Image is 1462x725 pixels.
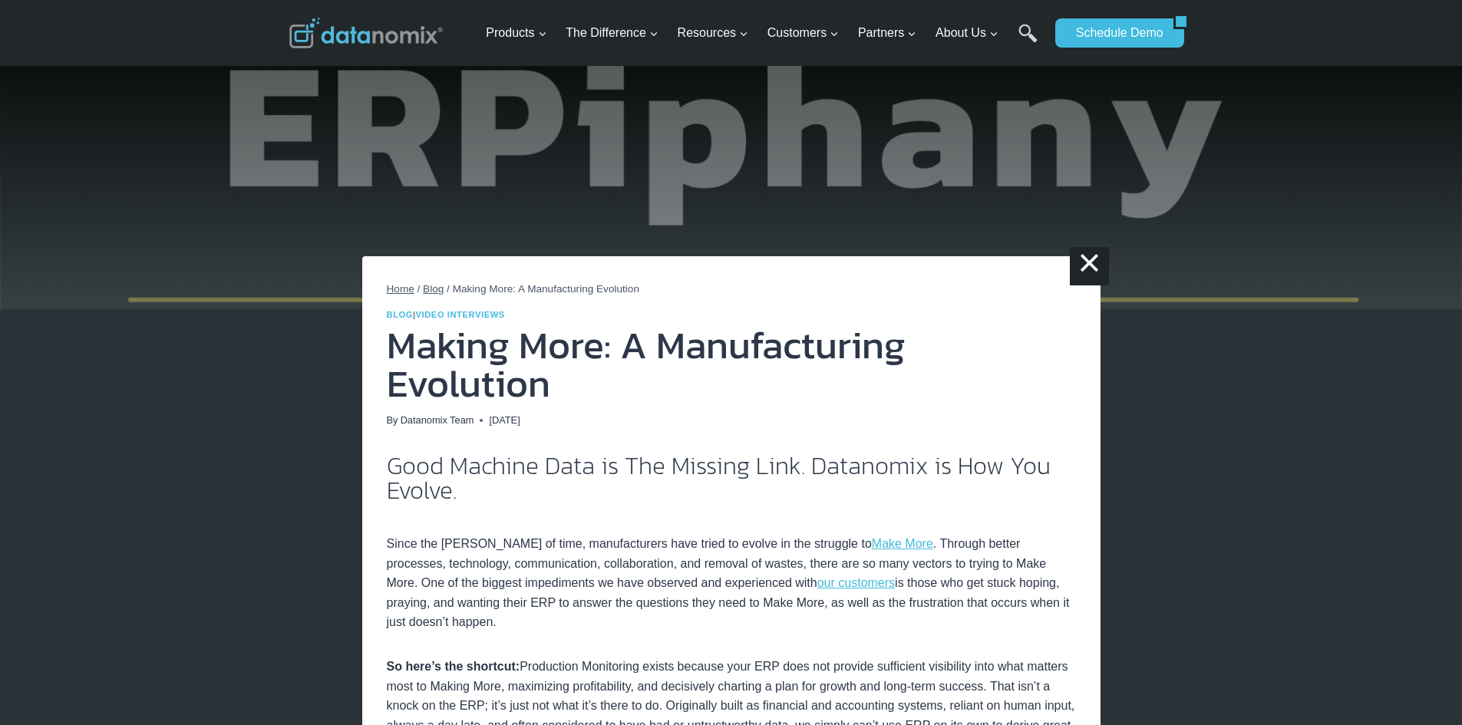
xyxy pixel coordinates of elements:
a: Search [1018,24,1038,58]
a: Make More [872,537,933,550]
strong: So here’s the shortcut: [387,660,520,673]
span: | [387,310,505,319]
span: Products [486,23,546,43]
a: Home [387,283,414,295]
a: Blog [387,310,414,319]
span: Making More: A Manufacturing Evolution [453,283,639,295]
nav: Breadcrumbs [387,281,1076,298]
span: The Difference [566,23,658,43]
a: Schedule Demo [1055,18,1173,48]
nav: Primary Navigation [480,8,1048,58]
a: Blog [423,283,444,295]
span: / [417,283,421,295]
time: [DATE] [489,413,520,428]
img: Datanomix [289,18,443,48]
h1: Making More: A Manufacturing Evolution [387,326,1076,403]
span: By [387,413,398,428]
a: Video Interviews [416,310,505,319]
span: Customers [767,23,839,43]
a: × [1070,247,1108,285]
span: Partners [858,23,916,43]
span: / [447,283,450,295]
span: About Us [936,23,998,43]
a: our customers [817,576,895,589]
h2: Good Machine Data is The Missing Link. Datanomix is How You Evolve. [387,453,1076,503]
p: Since the [PERSON_NAME] of time, manufacturers have tried to evolve in the struggle to . Through ... [387,515,1076,633]
span: Resources [678,23,748,43]
a: Datanomix Team [401,414,474,426]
